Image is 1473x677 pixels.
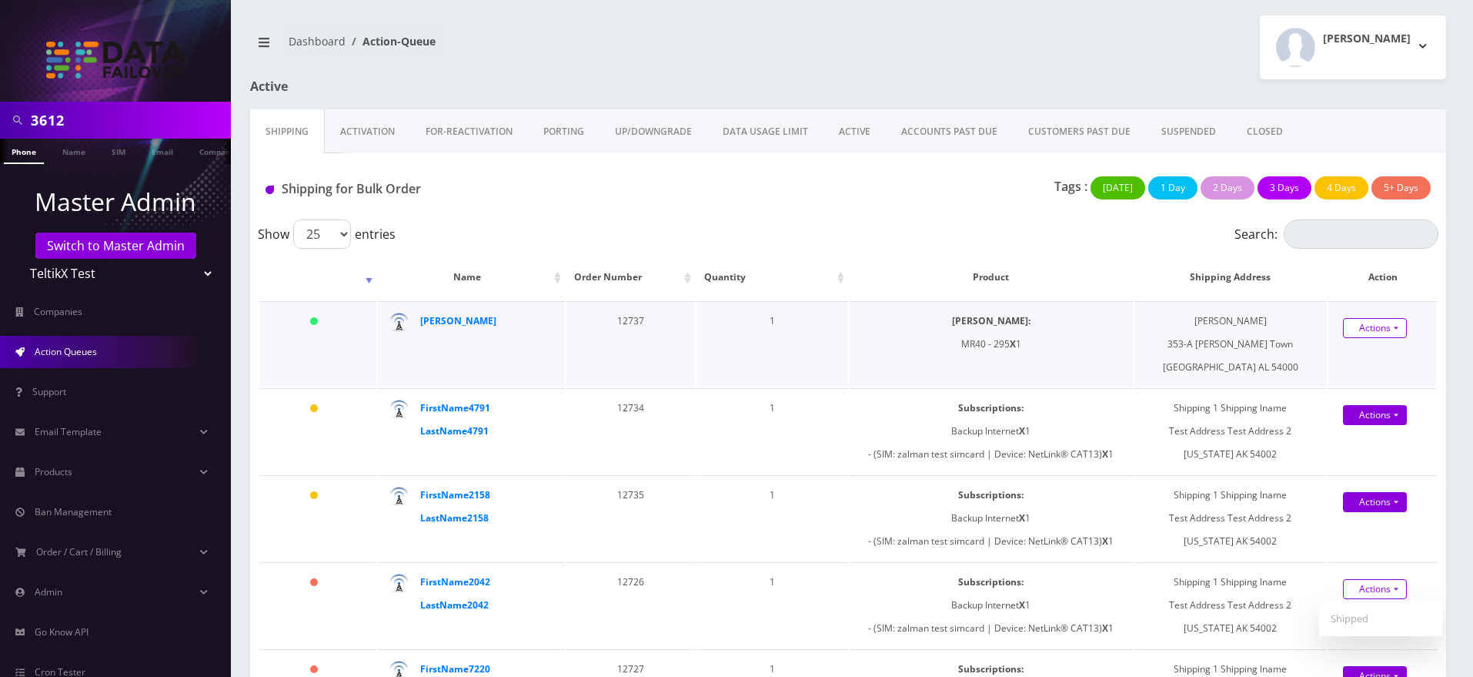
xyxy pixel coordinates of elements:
b: X [1019,424,1025,437]
td: Backup Internet 1 - (SIM: zalman test simcard | Device: NetLink® CAT13) 1 [850,562,1133,648]
button: 4 Days [1314,176,1368,199]
div: Actions [1319,601,1442,636]
a: Shipping [250,109,325,154]
a: Company [192,139,243,163]
nav: breadcrumb [250,25,837,69]
input: Search: [1284,220,1438,249]
td: 12737 [566,301,695,387]
a: Shipped [1319,607,1442,630]
button: 1 Day [1148,176,1197,199]
a: [PERSON_NAME] [420,314,496,327]
a: SUSPENDED [1146,109,1231,154]
th: Action [1328,255,1437,300]
td: MR40 - 295 1 [850,301,1133,387]
h1: Shipping for Bulk Order [266,182,639,196]
b: Subscriptions: [958,662,1024,675]
a: Actions [1343,318,1407,338]
span: Order / Cart / Billing [36,545,122,558]
th: : activate to sort column ascending [259,255,376,300]
a: FirstName2042 LastName2042 [420,575,490,612]
th: Product [850,255,1133,300]
input: Search in Company [31,106,227,135]
a: SIM [104,139,133,163]
a: CUSTOMERS PAST DUE [1013,109,1146,154]
a: ACCOUNTS PAST DUE [886,109,1013,154]
a: Actions [1343,405,1407,425]
img: TeltikX Test [46,42,185,79]
a: UP/DOWNGRADE [600,109,707,154]
label: Show entries [258,220,396,249]
a: PORTING [528,109,600,154]
th: Name: activate to sort column ascending [378,255,565,300]
span: Products [35,465,72,478]
b: X [1102,622,1108,635]
span: Go Know API [35,625,89,638]
img: Shipping for Bulk Order [266,186,274,194]
td: 1 [696,562,848,648]
span: Ban Management [35,505,112,518]
a: FOR-REActivation [410,109,528,154]
span: Action Queues [35,345,97,358]
a: DATA USAGE LIMIT [707,109,823,154]
td: Backup Internet 1 - (SIM: zalman test simcard | Device: NetLink® CAT13) 1 [850,475,1133,561]
a: Switch to Master Admin [35,233,196,259]
li: Action-Queue [346,33,436,49]
a: Dashboard [289,34,346,49]
b: Subscriptions: [958,575,1024,588]
b: [PERSON_NAME]: [952,314,1030,327]
h1: Active [250,79,633,94]
td: 1 [696,388,848,474]
label: Search: [1234,220,1438,249]
td: 12726 [566,562,695,648]
span: Email Template [35,425,102,438]
a: CLOSED [1231,109,1298,154]
td: 1 [696,301,848,387]
a: Actions [1343,492,1407,512]
b: X [1102,535,1108,548]
a: Name [55,139,93,163]
a: Activation [325,109,410,154]
span: Support [32,385,66,398]
a: FirstName2158 LastName2158 [420,488,490,525]
button: 5+ Days [1371,176,1431,199]
th: Shipping Address [1134,255,1327,300]
a: Actions [1343,579,1407,599]
td: Shipping 1 Shipping lname Test Address Test Address 2 [US_STATE] AK 54002 [1134,562,1327,648]
a: Email [144,139,181,163]
td: Shipping 1 Shipping lname Test Address Test Address 2 [US_STATE] AK 54002 [1134,475,1327,561]
th: Quantity: activate to sort column ascending [696,255,848,300]
button: 3 Days [1258,176,1311,199]
span: Companies [34,305,82,318]
b: X [1102,447,1108,461]
td: Backup Internet 1 - (SIM: zalman test simcard | Device: NetLink® CAT13) 1 [850,388,1133,474]
td: [PERSON_NAME] 353-A [PERSON_NAME] Town [GEOGRAPHIC_DATA] AL 54000 [1134,301,1327,387]
td: Shipping 1 Shipping lname Test Address Test Address 2 [US_STATE] AK 54002 [1134,388,1327,474]
button: [DATE] [1091,176,1145,199]
b: Subscriptions: [958,488,1024,501]
b: Subscriptions: [958,401,1024,414]
td: 1 [696,475,848,561]
td: 12734 [566,388,695,474]
select: Showentries [293,220,351,249]
th: Order Number: activate to sort column ascending [566,255,695,300]
a: Phone [4,139,44,164]
b: X [1019,598,1025,612]
b: X [1019,511,1025,525]
button: 2 Days [1201,176,1254,199]
p: Tags : [1054,177,1087,196]
span: Admin [35,585,62,598]
button: [PERSON_NAME] [1260,15,1446,79]
td: 12735 [566,475,695,561]
a: FirstName4791 LastName4791 [420,401,490,437]
a: ACTIVE [823,109,886,154]
h2: [PERSON_NAME] [1323,32,1411,45]
b: X [1010,337,1016,350]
